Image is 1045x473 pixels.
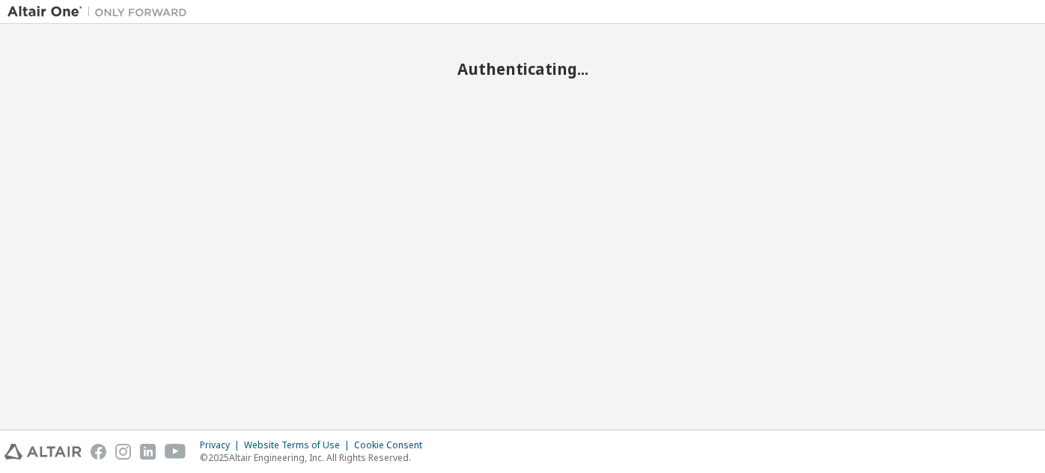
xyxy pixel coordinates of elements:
[115,444,131,460] img: instagram.svg
[200,439,244,451] div: Privacy
[7,59,1038,79] h2: Authenticating...
[244,439,354,451] div: Website Terms of Use
[4,444,82,460] img: altair_logo.svg
[7,4,195,19] img: Altair One
[91,444,106,460] img: facebook.svg
[354,439,431,451] div: Cookie Consent
[140,444,156,460] img: linkedin.svg
[200,451,431,464] p: © 2025 Altair Engineering, Inc. All Rights Reserved.
[165,444,186,460] img: youtube.svg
